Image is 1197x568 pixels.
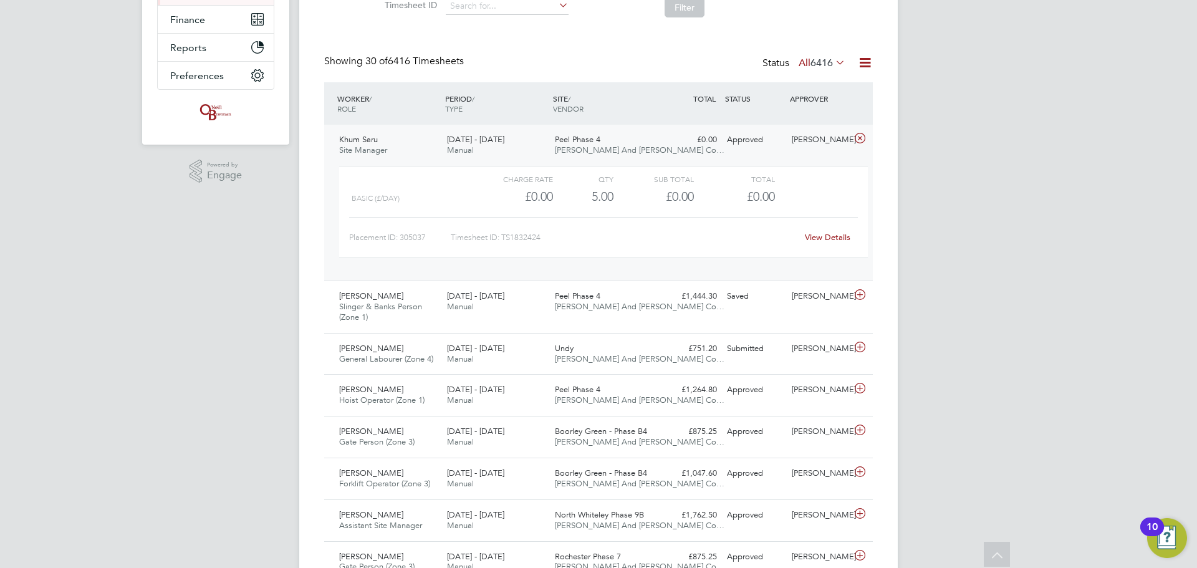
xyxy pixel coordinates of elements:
a: Powered byEngage [190,160,243,183]
span: TOTAL [693,94,716,103]
span: / [472,94,474,103]
span: 30 of [365,55,388,67]
div: £1,264.80 [657,380,722,400]
div: [PERSON_NAME] [787,463,852,484]
span: Gate Person (Zone 3) [339,436,415,447]
span: Slinger & Banks Person (Zone 1) [339,301,422,322]
span: [PERSON_NAME] And [PERSON_NAME] Co… [555,520,724,531]
span: Peel Phase 4 [555,134,600,145]
div: £1,762.50 [657,505,722,526]
div: Approved [722,380,787,400]
div: [PERSON_NAME] [787,380,852,400]
div: 5.00 [553,186,613,207]
img: oneillandbrennan-logo-retina.png [198,102,234,122]
div: £1,047.60 [657,463,722,484]
span: Forklift Operator (Zone 3) [339,478,430,489]
span: Manual [447,436,474,447]
div: £0.00 [657,130,722,150]
div: Total [694,171,774,186]
a: Go to home page [157,102,274,122]
span: [PERSON_NAME] [339,343,403,354]
span: Hoist Operator (Zone 1) [339,395,425,405]
div: Saved [722,286,787,307]
div: Charge rate [473,171,553,186]
div: £1,444.30 [657,286,722,307]
div: Approved [722,421,787,442]
span: Manual [447,395,474,405]
div: QTY [553,171,613,186]
span: [DATE] - [DATE] [447,551,504,562]
span: Finance [170,14,205,26]
div: Approved [722,505,787,526]
span: Manual [447,520,474,531]
span: [PERSON_NAME] And [PERSON_NAME] Co… [555,436,724,447]
div: Submitted [722,339,787,359]
div: Approved [722,463,787,484]
div: PERIOD [442,87,550,120]
span: [PERSON_NAME] And [PERSON_NAME] Co… [555,478,724,489]
span: North Whiteley Phase 9B [555,509,644,520]
div: STATUS [722,87,787,110]
div: SITE [550,87,658,120]
button: Preferences [158,62,274,89]
span: 6416 Timesheets [365,55,464,67]
div: Placement ID: 305037 [349,228,451,248]
span: Site Manager [339,145,387,155]
span: [PERSON_NAME] [339,384,403,395]
span: [DATE] - [DATE] [447,468,504,478]
label: All [799,57,845,69]
div: APPROVER [787,87,852,110]
span: Boorley Green - Phase B4 [555,426,647,436]
span: [DATE] - [DATE] [447,509,504,520]
button: Open Resource Center, 10 new notifications [1147,518,1187,558]
span: Basic (£/day) [352,194,400,203]
div: [PERSON_NAME] [787,547,852,567]
div: Showing [324,55,466,68]
span: Manual [447,478,474,489]
span: [PERSON_NAME] And [PERSON_NAME] Co… [555,395,724,405]
span: [DATE] - [DATE] [447,291,504,301]
div: [PERSON_NAME] [787,286,852,307]
a: View Details [805,232,850,243]
span: TYPE [445,103,463,113]
div: £0.00 [613,186,694,207]
span: Manual [447,354,474,364]
span: [PERSON_NAME] And [PERSON_NAME] Co… [555,301,724,312]
span: Manual [447,145,474,155]
div: £751.20 [657,339,722,359]
span: [DATE] - [DATE] [447,343,504,354]
span: Peel Phase 4 [555,384,600,395]
span: [PERSON_NAME] [339,551,403,562]
div: Status [762,55,848,72]
span: Manual [447,301,474,312]
span: [PERSON_NAME] [339,426,403,436]
span: Khum Saru [339,134,378,145]
span: Powered by [207,160,242,170]
span: Reports [170,42,206,54]
div: 10 [1147,527,1158,543]
div: [PERSON_NAME] [787,130,852,150]
span: [DATE] - [DATE] [447,384,504,395]
span: £0.00 [747,189,775,204]
span: [PERSON_NAME] [339,509,403,520]
span: Undy [555,343,574,354]
div: [PERSON_NAME] [787,505,852,526]
span: VENDOR [553,103,584,113]
div: Approved [722,130,787,150]
div: £875.25 [657,421,722,442]
span: / [369,94,372,103]
span: [PERSON_NAME] [339,468,403,478]
span: Peel Phase 4 [555,291,600,301]
span: 6416 [810,57,833,69]
span: ROLE [337,103,356,113]
span: Rochester Phase 7 [555,551,621,562]
span: [PERSON_NAME] And [PERSON_NAME] Co… [555,145,724,155]
button: Reports [158,34,274,61]
span: Assistant Site Manager [339,520,422,531]
div: £875.25 [657,547,722,567]
div: [PERSON_NAME] [787,339,852,359]
div: WORKER [334,87,442,120]
div: Sub Total [613,171,694,186]
div: [PERSON_NAME] [787,421,852,442]
button: Finance [158,6,274,33]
